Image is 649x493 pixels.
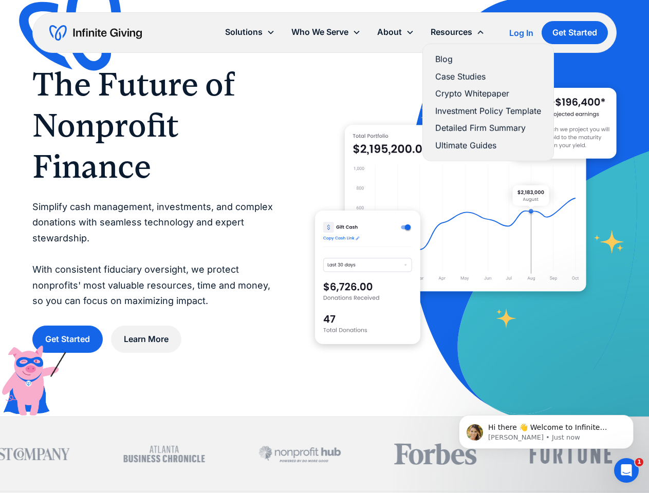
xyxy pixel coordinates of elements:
[594,230,624,254] img: fundraising star
[111,326,181,353] a: Learn More
[435,104,541,118] a: Investment Policy Template
[49,25,142,41] a: home
[435,70,541,84] a: Case Studies
[283,21,369,43] div: Who We Serve
[509,29,533,37] div: Log In
[435,52,541,66] a: Blog
[32,326,103,353] a: Get Started
[542,21,608,44] a: Get Started
[509,27,533,39] a: Log In
[443,393,649,465] iframe: Intercom notifications message
[377,25,402,39] div: About
[369,21,422,43] div: About
[435,121,541,135] a: Detailed Firm Summary
[32,64,274,187] h1: The Future of Nonprofit Finance
[422,21,493,43] div: Resources
[635,458,643,466] span: 1
[291,25,348,39] div: Who We Serve
[315,211,420,344] img: donation software for nonprofits
[431,25,472,39] div: Resources
[614,458,639,483] iframe: Intercom live chat
[225,25,263,39] div: Solutions
[345,125,586,291] img: nonprofit donation platform
[32,199,274,309] p: Simplify cash management, investments, and complex donations with seamless technology and expert ...
[435,87,541,101] a: Crypto Whitepaper
[217,21,283,43] div: Solutions
[435,139,541,153] a: Ultimate Guides
[422,44,554,161] nav: Resources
